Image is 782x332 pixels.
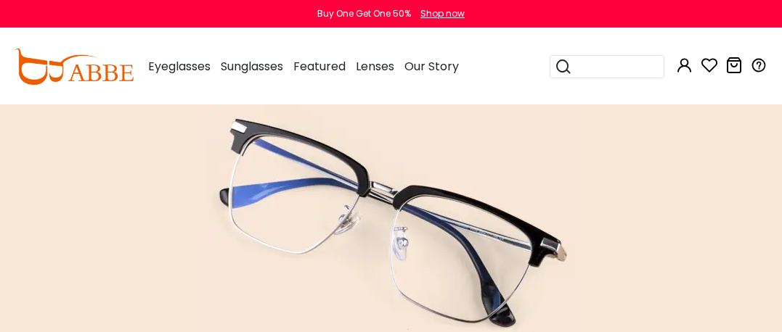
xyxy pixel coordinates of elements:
[413,7,465,20] a: Shop now
[420,7,465,20] div: Shop now
[404,58,459,75] span: Our Story
[15,49,134,85] img: abbeglasses.com
[317,7,411,20] div: Buy One Get One 50%
[293,58,346,75] span: Featured
[148,58,211,75] span: Eyeglasses
[221,58,283,75] span: Sunglasses
[356,58,394,75] span: Lenses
